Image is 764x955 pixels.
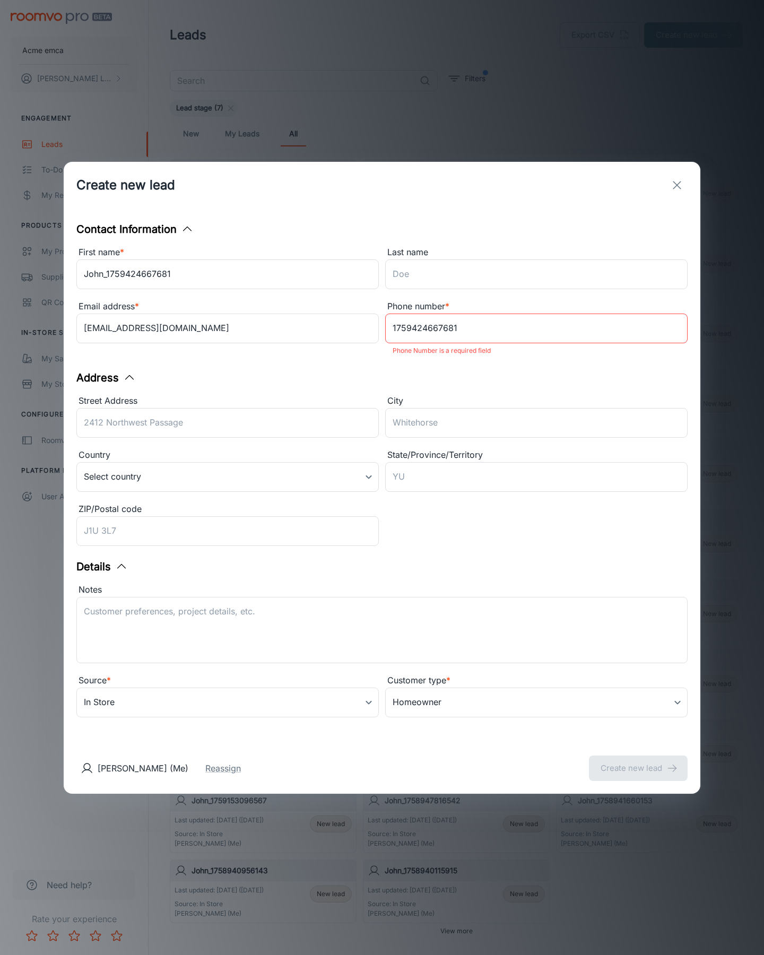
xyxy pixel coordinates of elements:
div: Email address [76,300,379,314]
div: City [385,394,688,408]
button: Contact Information [76,221,194,237]
div: Country [76,448,379,462]
div: State/Province/Territory [385,448,688,462]
div: Phone number [385,300,688,314]
button: exit [666,175,688,196]
div: ZIP/Postal code [76,502,379,516]
button: Reassign [205,762,241,775]
p: Phone Number is a required field [393,344,680,357]
p: [PERSON_NAME] (Me) [98,762,188,775]
input: Whitehorse [385,408,688,438]
input: myname@example.com [76,314,379,343]
input: J1U 3L7 [76,516,379,546]
div: In Store [76,688,379,717]
h1: Create new lead [76,176,175,195]
input: 2412 Northwest Passage [76,408,379,438]
div: Customer type [385,674,688,688]
div: Notes [76,583,688,597]
input: YU [385,462,688,492]
div: Last name [385,246,688,259]
div: Select country [76,462,379,492]
input: Doe [385,259,688,289]
div: Street Address [76,394,379,408]
input: +1 439-123-4567 [385,314,688,343]
div: Homeowner [385,688,688,717]
button: Details [76,559,128,575]
div: First name [76,246,379,259]
input: John [76,259,379,289]
button: Address [76,370,136,386]
div: Source [76,674,379,688]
